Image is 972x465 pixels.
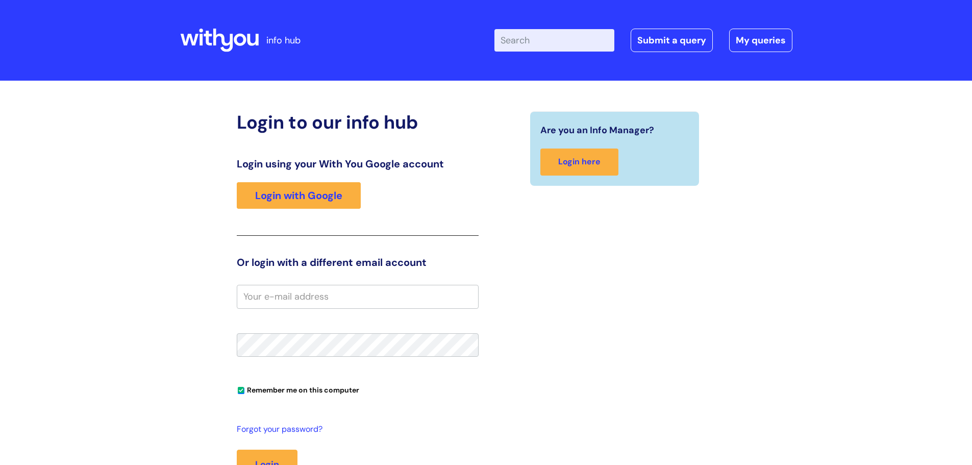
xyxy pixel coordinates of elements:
a: My queries [729,29,792,52]
a: Login here [540,149,618,176]
span: Are you an Info Manager? [540,122,654,138]
a: Submit a query [631,29,713,52]
input: Remember me on this computer [238,387,244,394]
h3: Login using your With You Google account [237,158,479,170]
a: Login with Google [237,182,361,209]
div: You can uncheck this option if you're logging in from a shared device [237,381,479,398]
p: info hub [266,32,301,48]
h2: Login to our info hub [237,111,479,133]
h3: Or login with a different email account [237,256,479,268]
a: Forgot your password? [237,422,473,437]
input: Your e-mail address [237,285,479,308]
label: Remember me on this computer [237,383,359,395]
input: Search [494,29,614,52]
